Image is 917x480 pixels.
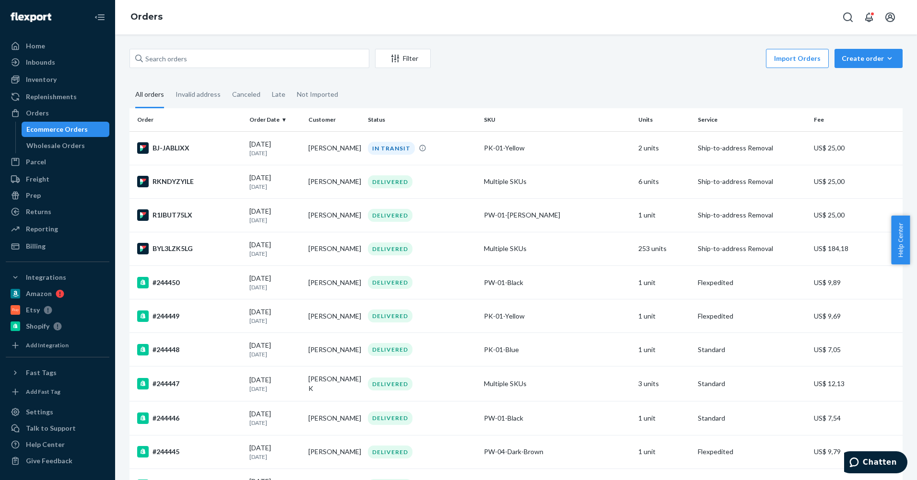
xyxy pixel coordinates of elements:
[368,276,412,289] div: DELIVERED
[26,125,88,134] div: Ecommerce Orders
[26,191,41,200] div: Prep
[26,368,57,377] div: Fast Tags
[698,311,806,321] p: Flexpedited
[6,55,109,70] a: Inbounds
[137,209,242,221] div: R1IBUT75LX
[6,38,109,54] a: Home
[305,299,364,333] td: [PERSON_NAME]
[249,443,301,461] div: [DATE]
[26,141,85,150] div: Wholesale Orders
[6,221,109,237] a: Reporting
[368,411,412,424] div: DELIVERED
[810,165,903,198] td: US$ 25,00
[698,379,806,389] p: Standard
[26,388,60,396] div: Add Fast Tag
[368,309,412,322] div: DELIVERED
[6,319,109,334] a: Shopify
[375,49,431,68] button: Filter
[484,345,631,354] div: PK-01-Blue
[635,232,694,265] td: 253 units
[6,286,109,301] a: Amazon
[368,377,412,390] div: DELIVERED
[6,453,109,469] button: Give Feedback
[635,165,694,198] td: 6 units
[368,446,412,458] div: DELIVERED
[635,299,694,333] td: 1 unit
[137,277,242,288] div: #244450
[26,321,49,331] div: Shopify
[376,54,430,63] div: Filter
[137,176,242,187] div: RKNDYZYILE
[6,404,109,420] a: Settings
[484,447,631,457] div: PW-04-Dark-Brown
[698,447,806,457] p: Flexpedited
[6,154,109,170] a: Parcel
[635,198,694,232] td: 1 unit
[249,350,301,358] p: [DATE]
[249,206,301,224] div: [DATE]
[6,204,109,219] a: Returns
[272,82,285,107] div: Late
[694,198,810,232] td: Ship-to-address Removal
[694,131,810,165] td: Ship-to-address Removal
[305,266,364,299] td: [PERSON_NAME]
[480,108,635,131] th: SKU
[249,307,301,325] div: [DATE]
[249,341,301,358] div: [DATE]
[305,366,364,401] td: [PERSON_NAME] K
[26,440,65,449] div: Help Center
[26,273,66,282] div: Integrations
[6,270,109,285] button: Integrations
[810,366,903,401] td: US$ 12,13
[838,8,858,27] button: Open Search Box
[249,149,301,157] p: [DATE]
[480,366,635,401] td: Multiple SKUs
[249,274,301,291] div: [DATE]
[129,108,246,131] th: Order
[484,413,631,423] div: PW-01-Black
[810,198,903,232] td: US$ 25,00
[6,188,109,203] a: Prep
[6,421,109,436] button: Talk to Support
[6,365,109,380] button: Fast Tags
[137,243,242,254] div: BYL3LZK5LG
[305,198,364,232] td: [PERSON_NAME]
[810,435,903,469] td: US$ 9,79
[810,401,903,435] td: US$ 7,54
[22,122,110,137] a: Ecommerce Orders
[810,299,903,333] td: US$ 9,69
[6,89,109,104] a: Replenishments
[364,108,480,131] th: Status
[694,232,810,265] td: Ship-to-address Removal
[26,41,45,51] div: Home
[881,8,900,27] button: Open account menu
[26,407,53,417] div: Settings
[635,108,694,131] th: Units
[22,138,110,153] a: Wholesale Orders
[249,375,301,393] div: [DATE]
[810,232,903,265] td: US$ 184,18
[249,385,301,393] p: [DATE]
[249,173,301,191] div: [DATE]
[26,341,69,349] div: Add Integration
[368,175,412,188] div: DELIVERED
[305,165,364,198] td: [PERSON_NAME]
[766,49,829,68] button: Import Orders
[810,131,903,165] td: US$ 25,00
[26,57,55,67] div: Inbounds
[484,143,631,153] div: PK-01-Yellow
[6,105,109,121] a: Orders
[26,224,58,234] div: Reporting
[6,338,109,353] a: Add Integration
[305,232,364,265] td: [PERSON_NAME]
[368,142,415,155] div: IN TRANSIT
[635,131,694,165] td: 2 units
[305,131,364,165] td: [PERSON_NAME]
[26,92,77,102] div: Replenishments
[844,451,907,475] iframe: Opent een widget waar u met een van onze agenten kunt chatten
[635,266,694,299] td: 1 unit
[6,72,109,87] a: Inventory
[249,250,301,258] p: [DATE]
[249,409,301,427] div: [DATE]
[635,435,694,469] td: 1 unit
